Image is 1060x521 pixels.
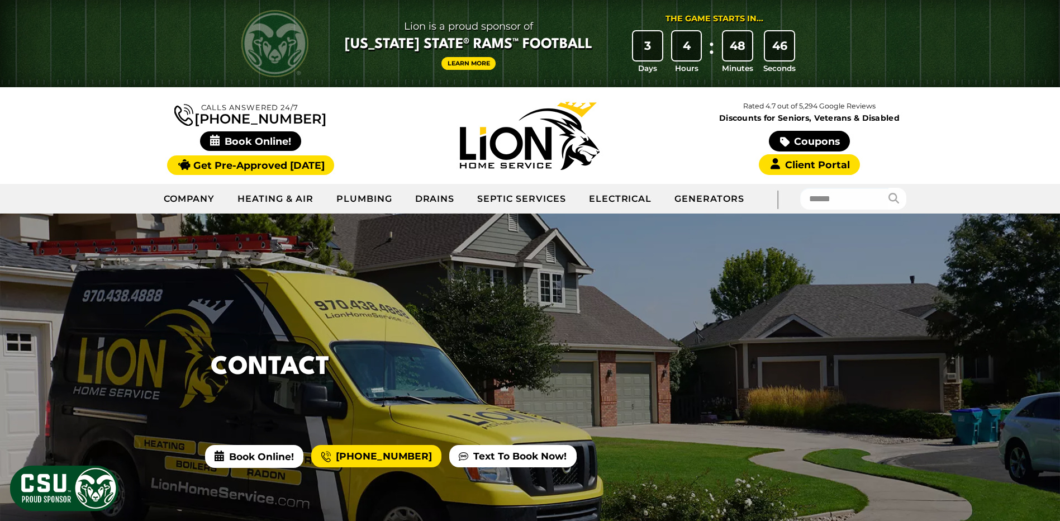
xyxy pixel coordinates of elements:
[211,349,330,386] h1: Contact
[8,464,120,513] img: CSU Sponsor Badge
[345,17,592,35] span: Lion is a proud sponsor of
[769,131,849,151] a: Coupons
[345,35,592,54] span: [US_STATE] State® Rams™ Football
[755,184,800,214] div: |
[466,185,577,213] a: Septic Services
[153,185,227,213] a: Company
[672,114,947,122] span: Discounts for Seniors, Veterans & Disabled
[167,155,334,175] a: Get Pre-Approved [DATE]
[226,185,325,213] a: Heating & Air
[759,154,859,175] a: Client Portal
[311,445,441,467] a: [PHONE_NUMBER]
[441,57,496,70] a: Learn More
[672,31,701,60] div: 4
[633,31,662,60] div: 3
[675,63,698,74] span: Hours
[666,13,763,25] div: The Game Starts in...
[200,131,301,151] span: Book Online!
[460,102,600,170] img: Lion Home Service
[638,63,657,74] span: Days
[723,31,752,60] div: 48
[174,102,326,126] a: [PHONE_NUMBER]
[241,10,308,77] img: CSU Rams logo
[669,100,949,112] p: Rated 4.7 out of 5,294 Google Reviews
[706,31,717,74] div: :
[449,445,576,467] a: Text To Book Now!
[205,445,303,467] span: Book Online!
[325,185,404,213] a: Plumbing
[663,185,755,213] a: Generators
[578,185,664,213] a: Electrical
[722,63,753,74] span: Minutes
[404,185,467,213] a: Drains
[763,63,796,74] span: Seconds
[765,31,794,60] div: 46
